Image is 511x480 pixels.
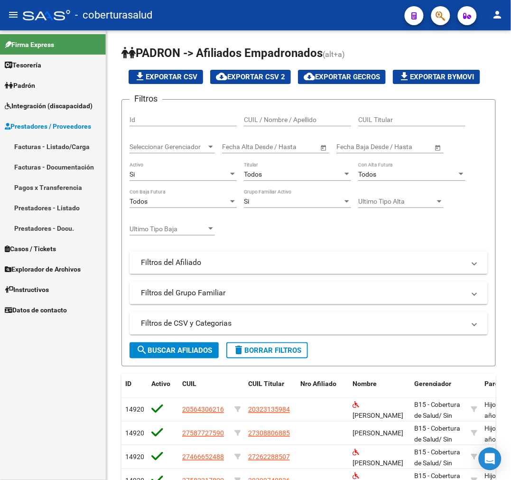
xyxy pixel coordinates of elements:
span: Si [130,170,135,178]
mat-icon: file_download [399,71,410,82]
span: B15 - Cobertura de Salud [414,449,461,467]
span: Hijo < 21 años [485,401,510,420]
span: Explorador de Archivos [5,264,81,274]
span: ID [125,380,131,388]
span: [PERSON_NAME] [353,460,403,467]
datatable-header-cell: Nombre [349,374,410,405]
mat-expansion-panel-header: Filtros del Afiliado [130,251,488,274]
span: Exportar Bymovi [399,73,474,81]
span: Padrón [5,80,35,91]
span: Tesorería [5,60,41,70]
span: Nombre [353,380,377,388]
span: Buscar Afiliados [136,346,212,355]
button: Exportar Bymovi [393,70,480,84]
h3: Filtros [130,92,162,105]
span: Todos [358,170,376,178]
mat-expansion-panel-header: Filtros del Grupo Familiar [130,282,488,304]
button: Open calendar [318,142,328,152]
span: Gerenciador [414,380,452,388]
span: Exportar CSV [134,73,197,81]
span: Casos / Tickets [5,244,56,254]
mat-icon: delete [233,344,244,356]
span: Datos de contacto [5,305,67,315]
span: Todos [244,170,262,178]
span: Instructivos [5,284,49,295]
span: Integración (discapacidad) [5,101,93,111]
span: Seleccionar Gerenciador [130,143,206,151]
span: [PERSON_NAME] [353,430,403,437]
datatable-header-cell: ID [121,374,148,405]
span: 149204 [125,453,148,461]
input: End date [374,143,420,151]
mat-icon: file_download [134,71,146,82]
datatable-header-cell: CUIL Titular [244,374,297,405]
span: 20564306216 [182,406,224,414]
button: Buscar Afiliados [130,342,219,358]
mat-icon: menu [8,9,19,20]
button: Exportar GECROS [298,70,386,84]
span: (alt+a) [323,50,345,59]
span: Todos [130,198,148,205]
datatable-header-cell: Activo [148,374,178,405]
mat-icon: person [492,9,503,20]
span: [PERSON_NAME] [PERSON_NAME] [353,412,403,431]
span: Exportar GECROS [304,73,380,81]
span: CUIL Titular [248,380,284,388]
div: Open Intercom Messenger [479,448,502,471]
span: Hijo < 21 años [485,425,510,443]
mat-panel-title: Filtros del Afiliado [141,257,465,268]
input: Start date [336,143,366,151]
datatable-header-cell: Gerenciador [410,374,467,405]
button: Borrar Filtros [226,342,308,358]
span: 27587727590 [182,430,224,437]
button: Exportar CSV 2 [210,70,291,84]
button: Exportar CSV [129,70,203,84]
mat-icon: cloud_download [216,71,227,82]
span: Si [244,198,249,205]
span: 27262288507 [248,453,290,461]
span: B15 - Cobertura de Salud [414,425,461,443]
span: 27308806885 [248,430,290,437]
span: Borrar Filtros [233,346,301,355]
datatable-header-cell: CUIL [178,374,231,405]
span: B15 - Cobertura de Salud [414,401,461,420]
span: Nro Afiliado [300,380,336,388]
span: CUIL [182,380,196,388]
span: - coberturasalud [75,5,152,26]
span: 20323135984 [248,406,290,414]
input: Start date [222,143,251,151]
span: Prestadores / Proveedores [5,121,91,132]
span: 149206 [125,406,148,414]
mat-panel-title: Filtros del Grupo Familiar [141,288,465,298]
span: Firma Express [5,39,54,50]
mat-expansion-panel-header: Filtros de CSV y Categorias [130,312,488,335]
span: PADRON -> Afiliados Empadronados [121,47,323,60]
mat-panel-title: Filtros de CSV y Categorias [141,318,465,329]
span: Activo [151,380,170,388]
mat-icon: cloud_download [304,71,315,82]
span: Ultimo Tipo Baja [130,225,206,233]
mat-icon: search [136,344,148,356]
span: Ultimo Tipo Alta [358,198,435,206]
span: 149205 [125,430,148,437]
span: 27466652488 [182,453,224,461]
button: Open calendar [433,142,443,152]
input: End date [260,143,306,151]
datatable-header-cell: Nro Afiliado [297,374,349,405]
span: Exportar CSV 2 [216,73,285,81]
